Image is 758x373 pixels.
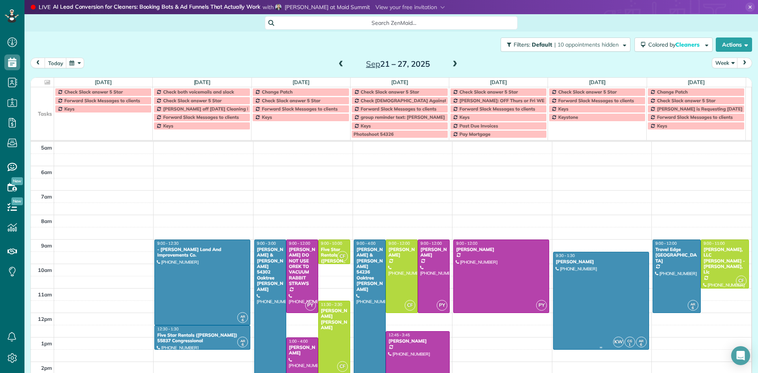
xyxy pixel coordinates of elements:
[64,97,140,103] span: Forward Slack Messages to clients
[41,242,52,249] span: 9am
[41,144,52,151] span: 5am
[163,89,234,95] span: Check both voicemails and slack
[388,247,415,258] div: [PERSON_NAME]
[497,37,630,52] a: Filters: Default | 10 appointments hidden
[262,89,293,95] span: Change Patch
[388,338,447,344] div: [PERSON_NAME]
[460,106,535,112] span: Forward Slack Messages to clients
[157,241,178,246] span: 9:00 - 12:30
[655,241,677,246] span: 9:00 - 12:00
[64,89,123,95] span: Check Slack answer 5 Star
[238,317,248,324] small: 6
[64,106,75,112] span: Keys
[712,58,738,68] button: Week
[41,193,52,200] span: 7am
[321,241,342,246] span: 9:00 - 10:00
[536,300,547,311] span: PY
[391,79,408,85] a: [DATE]
[556,253,575,258] span: 9:30 - 1:30
[354,131,394,137] span: Photoshoot 54326
[501,37,630,52] button: Filters: Default | 10 appointments hidden
[240,314,245,319] span: AR
[321,302,342,307] span: 11:30 - 2:30
[704,241,725,246] span: 9:00 - 11:00
[456,247,547,252] div: [PERSON_NAME]
[437,300,447,311] span: PY
[657,89,688,95] span: Change Patch
[321,308,348,331] div: [PERSON_NAME] [PERSON_NAME]
[53,3,260,11] strong: AI Lead Conversion for Cleaners: Booking Bots & Ad Funnels That Actually Work
[703,247,747,275] div: [PERSON_NAME], LLC [PERSON_NAME] - [PERSON_NAME], Llc
[405,300,415,311] span: CF
[627,339,632,343] span: CG
[194,79,211,85] a: [DATE]
[289,345,316,356] div: [PERSON_NAME]
[366,59,380,69] span: Sep
[388,332,410,337] span: 12:45 - 3:45
[460,131,491,137] span: Pay Mortgage
[657,123,667,129] span: Keys
[589,79,606,85] a: [DATE]
[731,346,750,365] div: Open Intercom Messenger
[41,218,52,224] span: 8am
[737,58,752,68] button: next
[625,341,635,349] small: 1
[95,79,112,85] a: [DATE]
[41,169,52,175] span: 6am
[262,106,338,112] span: Forward Slack Messages to clients
[361,114,445,120] span: group reminder text: [PERSON_NAME]
[420,241,442,246] span: 9:00 - 12:00
[460,114,470,120] span: Keys
[460,123,498,129] span: Past Due Invoices
[361,97,475,103] span: Check [DEMOGRAPHIC_DATA] Against Spreadsheet
[514,41,530,48] span: Filters:
[655,247,698,264] div: Travel Edge [GEOGRAPHIC_DATA]
[289,247,316,287] div: [PERSON_NAME] DO NOT USE OREK TO VACUUM RABBIT STRAWS
[356,241,375,246] span: 9:00 - 4:00
[163,114,239,120] span: Forward Slack Messages to clients
[38,316,52,322] span: 12pm
[356,247,383,292] div: [PERSON_NAME] & [PERSON_NAME] 54236 Oaktree [PERSON_NAME]
[532,41,553,48] span: Default
[163,106,272,112] span: [PERSON_NAME] off [DATE] Cleaning Restaurant
[289,241,310,246] span: 9:00 - 12:00
[688,304,698,312] small: 6
[240,339,245,343] span: AR
[257,241,276,246] span: 9:00 - 3:00
[337,361,348,372] span: CF
[157,332,248,344] div: Five Star Rentals ([PERSON_NAME]) 55837 Congressional
[11,197,23,205] span: New
[736,276,747,286] span: CF
[716,37,752,52] button: Actions
[321,247,348,309] div: Five Star Rentals ([PERSON_NAME]) [STREET_ADDRESS][PERSON_NAME] ([PERSON_NAME] GATE)
[337,251,348,262] span: CF
[289,339,308,344] span: 1:00 - 4:00
[30,58,45,68] button: prev
[675,41,701,48] span: Cleaners
[636,341,646,349] small: 6
[45,58,67,68] button: today
[648,41,702,48] span: Colored by
[657,114,733,120] span: Forward Slack Messages to clients
[349,60,447,68] h2: 21 – 27, 2025
[555,259,647,264] div: [PERSON_NAME]
[11,177,23,185] span: New
[634,37,713,52] button: Colored byCleaners
[554,41,619,48] span: | 10 appointments hidden
[157,326,178,332] span: 12:30 - 1:30
[558,97,634,103] span: Forward Slack Messages to clients
[490,79,507,85] a: [DATE]
[41,365,52,371] span: 2pm
[361,123,371,129] span: Keys
[285,4,370,11] span: [PERSON_NAME] at Maid Summit
[263,4,274,11] span: with
[361,89,419,95] span: Check Slack answer 5 Star
[293,79,310,85] a: [DATE]
[460,97,555,103] span: [PERSON_NAME]: OFF Thurs or Fri WEEKLY
[558,89,617,95] span: Check Slack answer 5 Star
[275,4,281,10] img: rc-simon-8800daff0d2eb39cacf076593c434f5ffb35751efe55c5455cd5de04b127b0f0.jpg
[262,114,272,120] span: Keys
[388,241,410,246] span: 9:00 - 12:00
[257,247,284,292] div: [PERSON_NAME] & [PERSON_NAME] 54302 Oaktree [PERSON_NAME]
[41,340,52,347] span: 1pm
